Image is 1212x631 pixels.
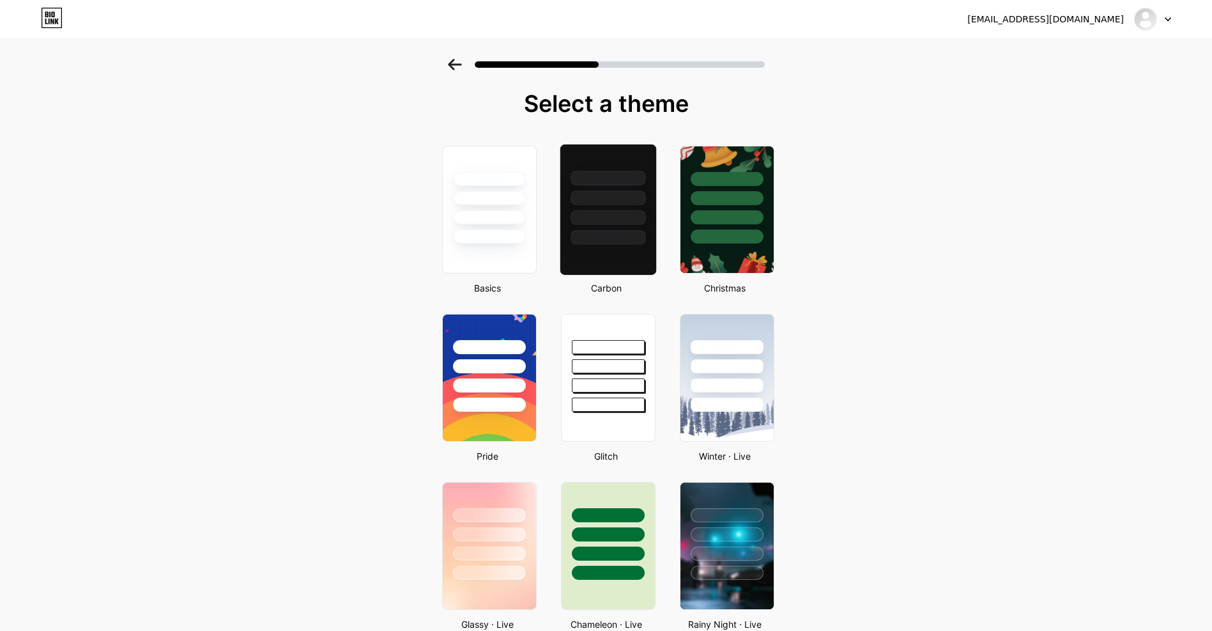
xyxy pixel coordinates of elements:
div: Christmas [676,281,774,295]
div: Winter · Live [676,449,774,463]
div: Rainy Night · Live [676,618,774,631]
div: Glitch [557,449,656,463]
div: Pride [438,449,537,463]
div: Select a theme [437,91,776,116]
div: Basics [438,281,537,295]
div: [EMAIL_ADDRESS][DOMAIN_NAME] [967,13,1124,26]
img: Pola Slot [1133,7,1158,31]
div: Chameleon · Live [557,618,656,631]
div: Glassy · Live [438,618,537,631]
div: Carbon [557,281,656,295]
